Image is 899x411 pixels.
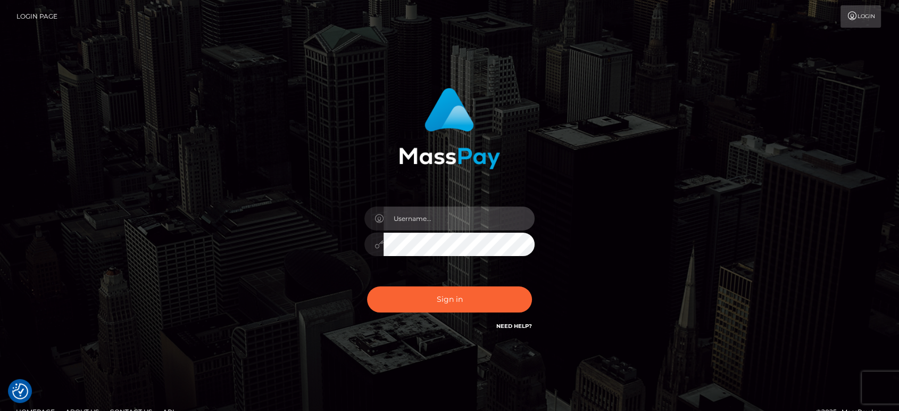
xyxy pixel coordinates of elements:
img: MassPay Login [399,88,500,169]
img: Revisit consent button [12,383,28,399]
input: Username... [384,207,535,231]
a: Need Help? [496,323,532,330]
button: Consent Preferences [12,383,28,399]
button: Sign in [367,286,532,313]
a: Login Page [16,5,57,28]
a: Login [840,5,881,28]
